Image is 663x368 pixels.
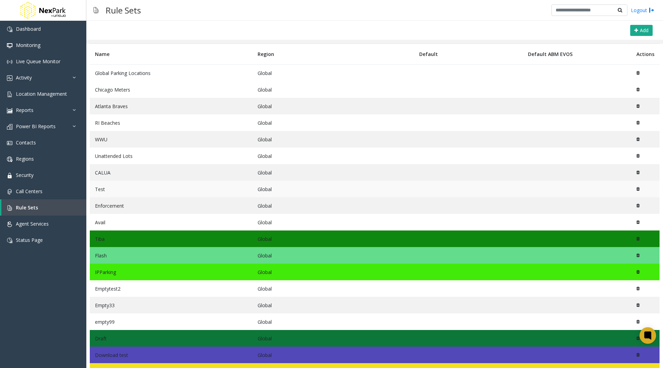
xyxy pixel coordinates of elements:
td: Global [252,313,414,330]
img: 'icon' [7,205,12,211]
img: 'icon' [7,43,12,48]
img: 'icon' [7,173,12,178]
td: Global Parking Locations [90,65,252,82]
th: Region [252,44,414,65]
td: Flash [90,247,252,264]
td: CALUA [90,164,252,181]
td: Global [252,148,414,164]
span: Regions [16,155,34,162]
td: Emptytest2 [90,280,252,297]
span: Live Queue Monitor [16,58,60,65]
td: Global [252,347,414,363]
td: Atlanta Braves [90,98,252,114]
th: Default [414,44,522,65]
span: Agent Services [16,220,49,227]
span: Status Page [16,237,43,243]
img: 'icon' [7,92,12,97]
td: Enforcement [90,197,252,214]
td: Global [252,131,414,148]
span: Add [640,27,648,34]
td: empty99 [90,313,252,330]
td: Draft [90,330,252,347]
img: pageIcon [93,2,99,19]
td: Global [252,164,414,181]
span: Contacts [16,139,36,146]
td: RI Beaches [90,114,252,131]
td: Empty33 [90,297,252,313]
td: Download test [90,347,252,363]
td: Avail [90,214,252,230]
span: Security [16,172,33,178]
span: Power BI Reports [16,123,56,130]
td: Global [252,98,414,114]
td: Unattended Lots [90,148,252,164]
span: Monitoring [16,42,40,48]
img: logout [649,7,654,14]
img: 'icon' [7,140,12,146]
td: Global [252,197,414,214]
h3: Rule Sets [102,2,144,19]
td: Global [252,214,414,230]
td: Global [252,264,414,280]
td: Global [252,330,414,347]
td: WWU [90,131,252,148]
a: Rule Sets [1,199,86,216]
img: 'icon' [7,108,12,113]
td: Tiba [90,230,252,247]
td: Test [90,181,252,197]
img: 'icon' [7,75,12,81]
span: Location Management [16,91,67,97]
img: 'icon' [7,238,12,243]
img: 'icon' [7,124,12,130]
td: Global [252,65,414,82]
span: Dashboard [16,26,41,32]
span: Call Centers [16,188,42,195]
td: Global [252,280,414,297]
span: Reports [16,107,33,113]
span: Rule Sets [16,204,38,211]
img: 'icon' [7,59,12,65]
td: Global [252,181,414,197]
td: Global [252,297,414,313]
td: Chicago Meters [90,81,252,98]
button: Add [630,25,653,36]
img: 'icon' [7,189,12,195]
td: Global [252,114,414,131]
th: Default ABM EVOS [523,44,631,65]
td: Global [252,247,414,264]
th: Actions [631,44,660,65]
td: IPParking [90,264,252,280]
span: Activity [16,74,32,81]
a: Logout [631,7,654,14]
th: Name [90,44,252,65]
td: Global [252,230,414,247]
img: 'icon' [7,27,12,32]
td: Global [252,81,414,98]
img: 'icon' [7,221,12,227]
img: 'icon' [7,157,12,162]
